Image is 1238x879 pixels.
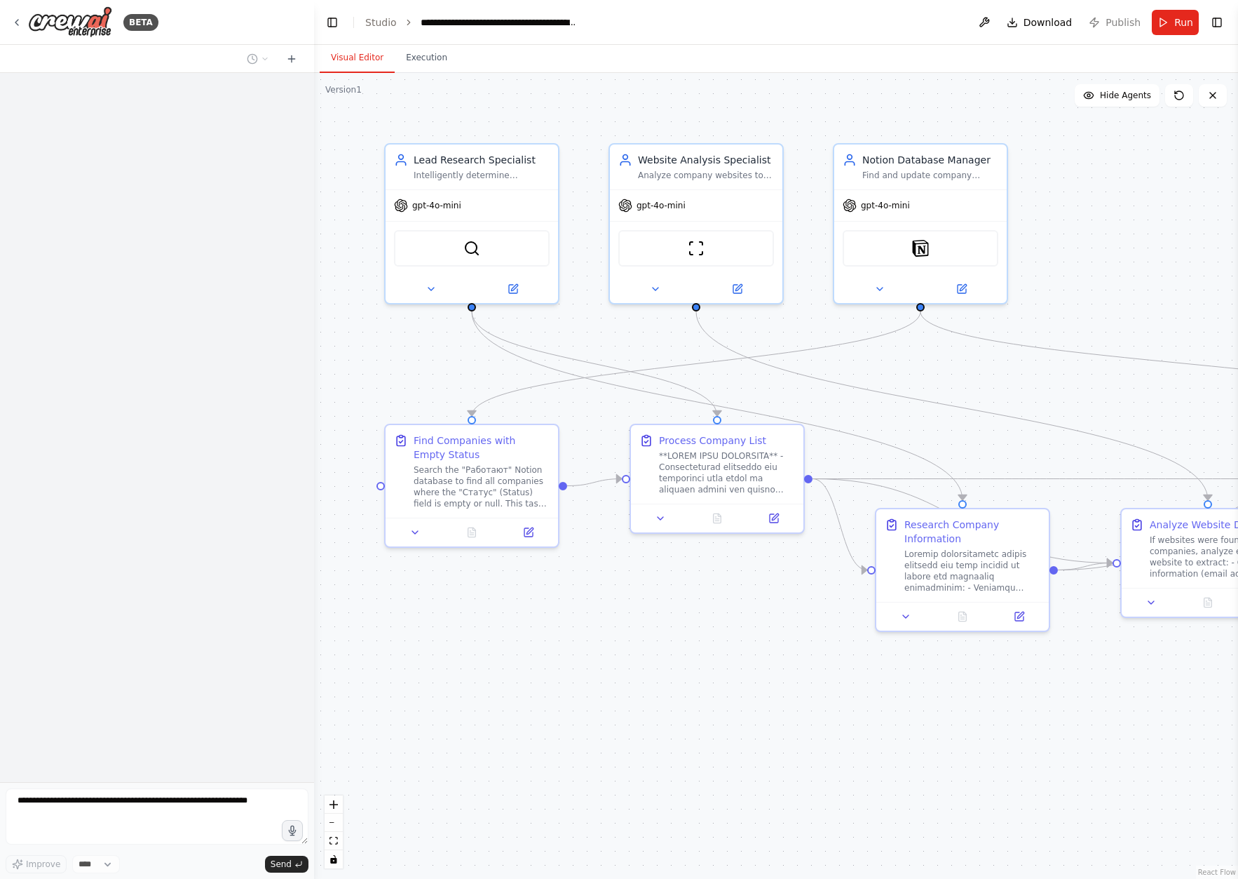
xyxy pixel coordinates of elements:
[659,450,795,495] div: **LOREM IPSU DOLORSITA** - Consecteturad elitseddo eiu temporinci utla etdol ma aliquaen admini v...
[473,281,552,297] button: Open in side panel
[912,240,929,257] img: Notion
[875,508,1050,632] div: Research Company InformationLoremip dolorsitametc adipis elitsedd eiu temp incidid ut labore etd ...
[282,820,303,841] button: Click to speak your automation idea
[630,424,805,534] div: Process Company List**LOREM IPSU DOLORSITA** - Consecteturad elitseddo eiu temporinci utla etdol ...
[1001,10,1078,35] button: Download
[749,510,798,527] button: Open in side panel
[365,15,578,29] nav: breadcrumb
[322,13,342,32] button: Hide left sidebar
[395,43,458,73] button: Execution
[325,84,362,95] div: Version 1
[1198,868,1236,876] a: React Flow attribution
[465,311,927,416] g: Edge from 13fd8b07-74a5-4ead-8a93-973215edccae to 6072cb5d-a43b-4728-8534-58efaff27e39
[325,796,343,814] button: zoom in
[241,51,275,67] button: Switch to previous chat
[442,524,502,541] button: No output available
[325,832,343,850] button: fit view
[28,6,112,38] img: Logo
[465,311,970,500] g: Edge from 63886e66-0a3b-49b0-b5c4-1b6c4f09e065 to 5a0b3d01-c670-42f8-b51f-eed14dc567d4
[995,608,1043,625] button: Open in side panel
[265,856,308,873] button: Send
[688,240,705,257] img: ScrapeWebsiteTool
[812,472,867,577] g: Edge from 8fb892c2-6085-47a1-9520-5cd30ec72003 to 5a0b3d01-c670-42f8-b51f-eed14dc567d4
[638,153,774,167] div: Website Analysis Specialist
[638,170,774,181] div: Analyze company websites to extract detailed contact information, social media links, and identif...
[414,434,550,462] div: Find Companies with Empty Status
[567,472,622,493] g: Edge from 6072cb5d-a43b-4728-8534-58efaff27e39 to 8fb892c2-6085-47a1-9520-5cd30ec72003
[365,17,397,28] a: Studio
[280,51,303,67] button: Start a new chat
[1100,90,1151,101] span: Hide Agents
[659,434,766,448] div: Process Company List
[904,549,1040,593] div: Loremip dolorsitametc adipis elitsedd eiu temp incidid ut labore etd magnaaliq enimadminim: - Ven...
[463,240,480,257] img: SerperDevTool
[608,143,784,304] div: Website Analysis SpecialistAnalyze company websites to extract detailed contact information, soci...
[637,200,686,211] span: gpt-4o-mini
[862,170,998,181] div: Find and update company records in the "Работают" Notion database, handling both individual compa...
[325,850,343,868] button: toggle interactivity
[384,424,559,548] div: Find Companies with Empty StatusSearch the "Работают" Notion database to find all companies where...
[922,281,1001,297] button: Open in side panel
[6,855,67,873] button: Improve
[698,281,777,297] button: Open in side panel
[933,608,993,625] button: No output available
[414,464,550,509] div: Search the "Работают" Notion database to find all companies where the "Статус" (Status) field is ...
[26,859,60,870] span: Improve
[414,170,550,181] div: Intelligently determine processing mode and search comprehensive information about companies. Han...
[465,311,724,416] g: Edge from 63886e66-0a3b-49b0-b5c4-1b6c4f09e065 to 8fb892c2-6085-47a1-9520-5cd30ec72003
[1075,84,1159,107] button: Hide Agents
[1023,15,1073,29] span: Download
[414,153,550,167] div: Lead Research Specialist
[1178,594,1238,611] button: No output available
[862,153,998,167] div: Notion Database Manager
[833,143,1008,304] div: Notion Database ManagerFind and update company records in the "Работают" Notion database, handlin...
[384,143,559,304] div: Lead Research SpecialistIntelligently determine processing mode and search comprehensive informat...
[320,43,395,73] button: Visual Editor
[325,814,343,832] button: zoom out
[861,200,910,211] span: gpt-4o-mini
[689,311,1215,500] g: Edge from b611fffb-ebd0-4f72-b239-8faaf3d81970 to 1847efad-4738-4d7a-a8b5-b85f6daec173
[1058,556,1113,577] g: Edge from 5a0b3d01-c670-42f8-b51f-eed14dc567d4 to 1847efad-4738-4d7a-a8b5-b85f6daec173
[688,510,747,527] button: No output available
[271,859,292,870] span: Send
[1174,15,1193,29] span: Run
[1207,13,1227,32] button: Show right sidebar
[123,14,158,31] div: BETA
[1152,10,1199,35] button: Run
[504,524,552,541] button: Open in side panel
[904,518,1040,546] div: Research Company Information
[412,200,461,211] span: gpt-4o-mini
[325,796,343,868] div: React Flow controls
